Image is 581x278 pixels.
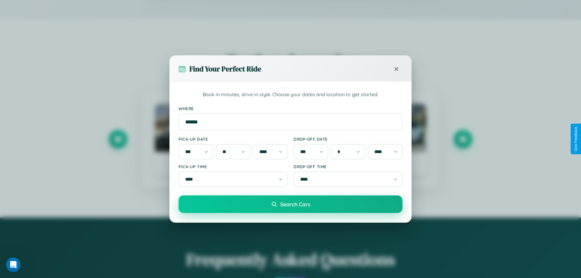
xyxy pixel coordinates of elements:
[179,195,402,213] button: Search Cars
[294,136,402,142] label: Drop-off Date
[179,91,402,99] p: Book in minutes, drive in style. Choose your dates and location to get started.
[179,164,287,169] label: Pick-up Time
[179,106,402,111] label: Where
[179,136,287,142] label: Pick-up Date
[280,201,310,208] span: Search Cars
[189,64,261,74] h3: Find Your Perfect Ride
[294,164,402,169] label: Drop-off Time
